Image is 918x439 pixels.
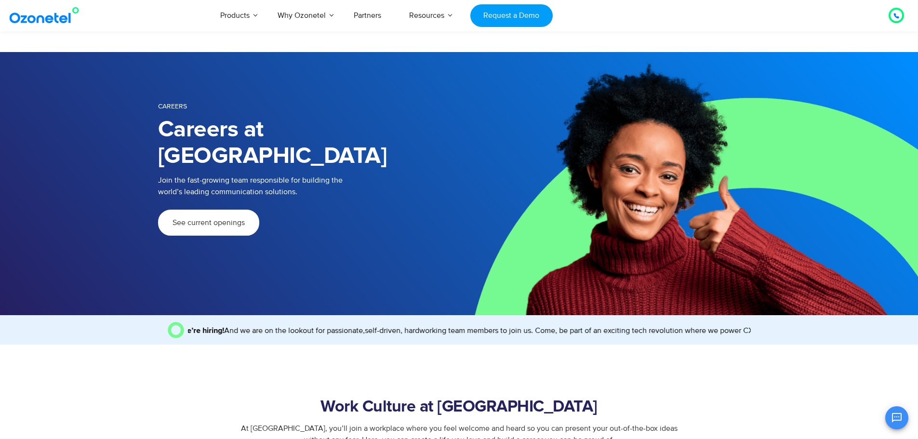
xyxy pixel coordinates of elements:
img: O Image [168,322,184,338]
button: Open chat [885,406,908,429]
p: Join the fast-growing team responsible for building the world’s leading communication solutions. [158,174,445,198]
h2: Work Culture at [GEOGRAPHIC_DATA] [189,398,730,417]
a: Request a Demo [470,4,553,27]
h1: Careers at [GEOGRAPHIC_DATA] [158,117,459,170]
span: See current openings [173,219,245,226]
marquee: And we are on the lookout for passionate,self-driven, hardworking team members to join us. Come, ... [188,325,751,336]
a: See current openings [158,210,259,236]
span: Careers [158,102,187,110]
